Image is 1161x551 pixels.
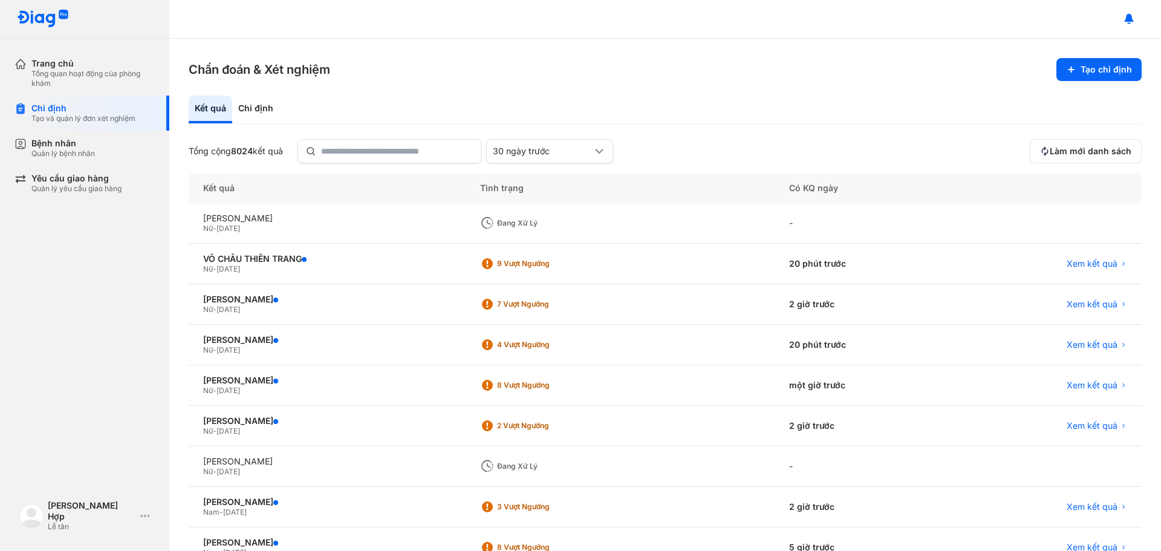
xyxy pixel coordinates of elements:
div: 30 ngày trước [493,146,592,157]
div: [PERSON_NAME] [203,456,451,467]
span: - [220,507,223,517]
div: Quản lý bệnh nhân [31,149,95,158]
div: [PERSON_NAME] [203,334,451,345]
div: Tổng cộng kết quả [189,146,283,157]
div: Có KQ ngày [775,173,954,203]
div: 2 giờ trước [775,284,954,325]
span: Nam [203,507,220,517]
div: Kết quả [189,96,232,123]
span: - [213,264,216,273]
div: 2 Vượt ngưỡng [497,421,594,431]
button: Tạo chỉ định [1056,58,1142,81]
h3: Chẩn đoán & Xét nghiệm [189,61,330,78]
span: Xem kết quả [1067,420,1117,431]
span: - [213,467,216,476]
div: 20 phút trước [775,325,954,365]
span: Xem kết quả [1067,299,1117,310]
div: 2 giờ trước [775,487,954,527]
div: [PERSON_NAME] Hợp [48,500,135,522]
div: Lễ tân [48,522,135,532]
span: Làm mới danh sách [1050,146,1131,157]
span: Nữ [203,224,213,233]
span: Nữ [203,467,213,476]
div: một giờ trước [775,365,954,406]
div: VÕ CHÂU THIÊN TRANG [203,253,451,264]
span: [DATE] [216,264,240,273]
span: Xem kết quả [1067,501,1117,512]
span: Xem kết quả [1067,380,1117,391]
span: [DATE] [216,426,240,435]
span: Nữ [203,305,213,314]
div: 9 Vượt ngưỡng [497,259,594,269]
div: Đang xử lý [497,218,594,228]
span: - [213,345,216,354]
img: logo [17,10,69,28]
div: 4 Vượt ngưỡng [497,340,594,350]
span: Nữ [203,345,213,354]
div: Đang xử lý [497,461,594,471]
div: 2 giờ trước [775,406,954,446]
div: [PERSON_NAME] [203,294,451,305]
div: [PERSON_NAME] [203,213,451,224]
div: Tạo và quản lý đơn xét nghiệm [31,114,135,123]
span: - [213,305,216,314]
div: Tổng quan hoạt động của phòng khám [31,69,155,88]
div: Chỉ định [232,96,279,123]
div: 8 Vượt ngưỡng [497,380,594,390]
span: [DATE] [216,386,240,395]
div: [PERSON_NAME] [203,416,451,426]
span: [DATE] [216,345,240,354]
div: Trang chủ [31,58,155,69]
span: - [213,386,216,395]
span: Xem kết quả [1067,258,1117,269]
div: Bệnh nhân [31,138,95,149]
div: 7 Vượt ngưỡng [497,299,594,309]
span: Nữ [203,426,213,435]
div: [PERSON_NAME] [203,375,451,386]
span: 8024 [231,146,253,156]
span: Nữ [203,386,213,395]
span: [DATE] [216,467,240,476]
div: - [775,446,954,487]
div: Kết quả [189,173,466,203]
div: Quản lý yêu cầu giao hàng [31,184,122,194]
div: 20 phút trước [775,244,954,284]
div: Yêu cầu giao hàng [31,173,122,184]
div: [PERSON_NAME] [203,497,451,507]
span: Nữ [203,264,213,273]
div: Chỉ định [31,103,135,114]
div: - [775,203,954,244]
div: 3 Vượt ngưỡng [497,502,594,512]
span: - [213,224,216,233]
img: logo [19,504,44,528]
span: [DATE] [216,305,240,314]
div: [PERSON_NAME] [203,537,451,548]
span: Xem kết quả [1067,339,1117,350]
div: Tình trạng [466,173,775,203]
button: Làm mới danh sách [1030,139,1142,163]
span: - [213,426,216,435]
span: [DATE] [216,224,240,233]
span: [DATE] [223,507,247,517]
